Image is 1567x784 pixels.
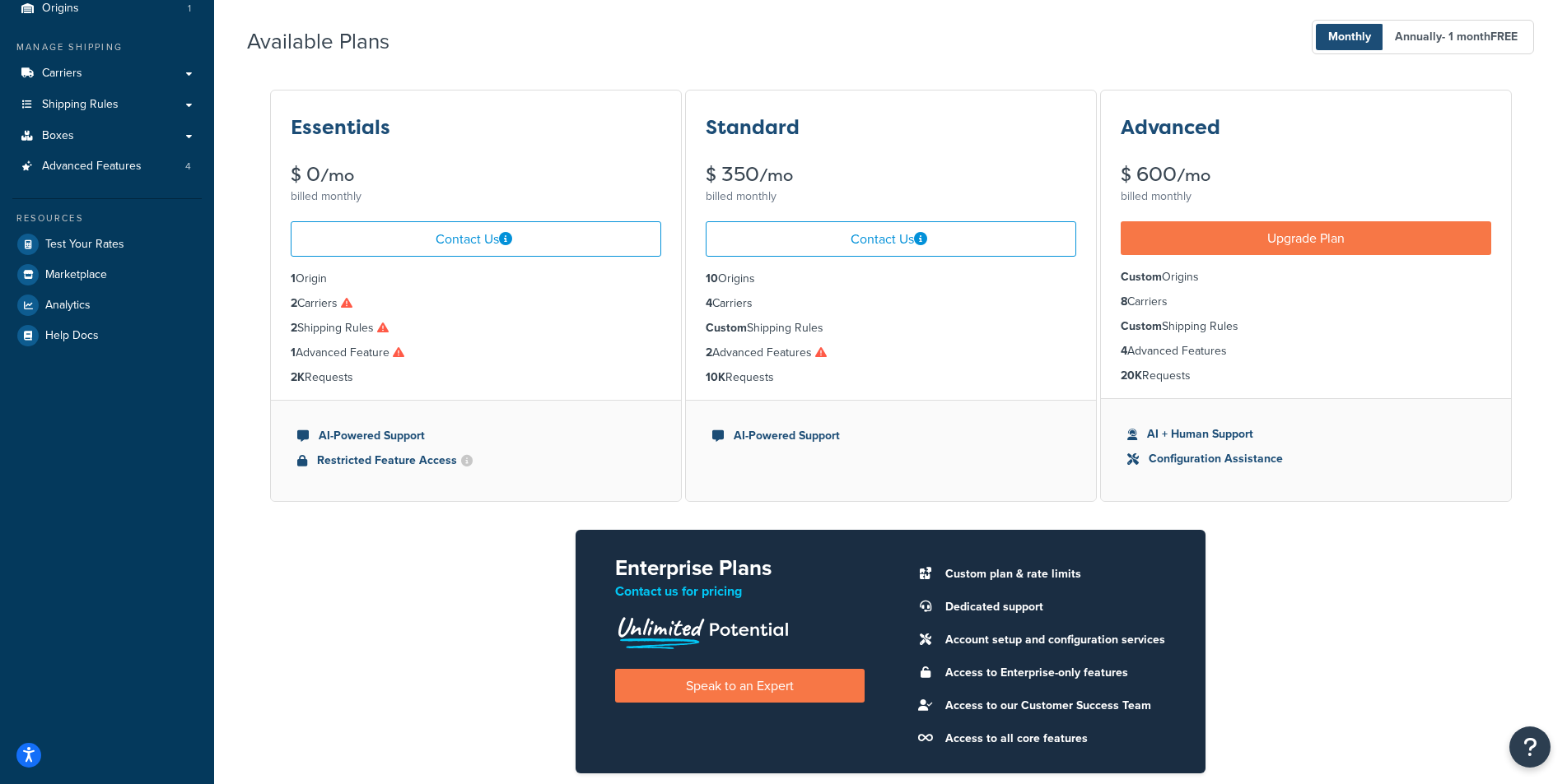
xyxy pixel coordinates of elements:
[1121,318,1491,336] li: Shipping Rules
[706,165,1076,185] div: $ 350
[291,319,297,336] strong: 2
[706,319,747,336] strong: Custom
[12,321,202,350] a: Help Docs
[1490,28,1518,45] b: FREE
[1121,185,1491,208] div: billed monthly
[706,270,718,287] strong: 10
[712,427,1070,445] li: AI-Powered Support
[291,344,661,362] li: Advanced Feature
[1121,165,1491,185] div: $ 600
[42,160,142,174] span: Advanced Features
[12,58,202,89] a: Carriers
[291,270,296,287] strong: 1
[706,221,1076,257] a: Contact Us
[291,185,661,208] div: billed monthly
[1121,221,1491,255] a: Upgrade Plan
[1127,450,1485,468] li: Configuration Assistance
[291,221,661,257] a: Contact Us
[320,164,354,187] small: /mo
[12,290,202,320] a: Analytics
[706,369,1076,387] li: Requests
[45,268,107,282] span: Marketplace
[1121,268,1491,286] li: Origins
[45,299,91,313] span: Analytics
[12,151,202,182] a: Advanced Features 4
[12,40,202,54] div: Manage Shipping
[937,629,1167,652] li: Account setup and configuration services
[937,563,1167,586] li: Custom plan & rate limits
[12,121,202,151] a: Boxes
[42,129,74,143] span: Boxes
[12,211,202,225] div: Resources
[1121,342,1127,360] strong: 4
[937,727,1167,750] li: Access to all core features
[1121,367,1142,384] strong: 20K
[188,2,191,16] span: 1
[1121,293,1127,310] strong: 8
[1127,425,1485,443] li: AI + Human Support
[615,556,865,580] h2: Enterprise Plans
[297,452,655,470] li: Restricted Feature Access
[291,295,297,312] strong: 2
[247,30,414,53] h2: Available Plans
[45,238,124,252] span: Test Your Rates
[615,669,865,703] a: Speak to an Expert
[1442,28,1518,45] span: - 1 month
[42,98,119,112] span: Shipping Rules
[1121,268,1162,285] strong: Custom
[937,661,1167,684] li: Access to Enterprise-only features
[291,369,661,387] li: Requests
[1121,342,1491,360] li: Advanced Features
[759,164,793,187] small: /mo
[706,344,1076,362] li: Advanced Features
[1177,164,1210,187] small: /mo
[706,369,725,386] strong: 10K
[1509,726,1551,768] button: Open Resource Center
[42,2,79,16] span: Origins
[297,427,655,445] li: AI-Powered Support
[937,596,1167,619] li: Dedicated support
[12,90,202,120] a: Shipping Rules
[615,611,790,649] img: Unlimited Potential
[45,329,99,343] span: Help Docs
[291,344,296,361] strong: 1
[706,319,1076,337] li: Shipping Rules
[706,295,1076,313] li: Carriers
[706,295,712,312] strong: 4
[291,319,661,337] li: Shipping Rules
[291,165,661,185] div: $ 0
[291,369,305,386] strong: 2K
[1312,20,1534,54] button: Monthly Annually- 1 monthFREE
[1383,24,1530,50] span: Annually
[42,67,82,81] span: Carriers
[706,117,800,138] h3: Standard
[12,151,202,182] li: Advanced Features
[615,580,865,603] p: Contact us for pricing
[706,185,1076,208] div: billed monthly
[1316,24,1383,50] span: Monthly
[291,117,390,138] h3: Essentials
[706,270,1076,288] li: Origins
[291,270,661,288] li: Origin
[12,230,202,259] a: Test Your Rates
[1121,367,1491,385] li: Requests
[291,295,661,313] li: Carriers
[1121,318,1162,335] strong: Custom
[706,344,712,361] strong: 2
[12,260,202,290] a: Marketplace
[1121,293,1491,311] li: Carriers
[185,160,191,174] span: 4
[1121,117,1220,138] h3: Advanced
[937,694,1167,717] li: Access to our Customer Success Team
